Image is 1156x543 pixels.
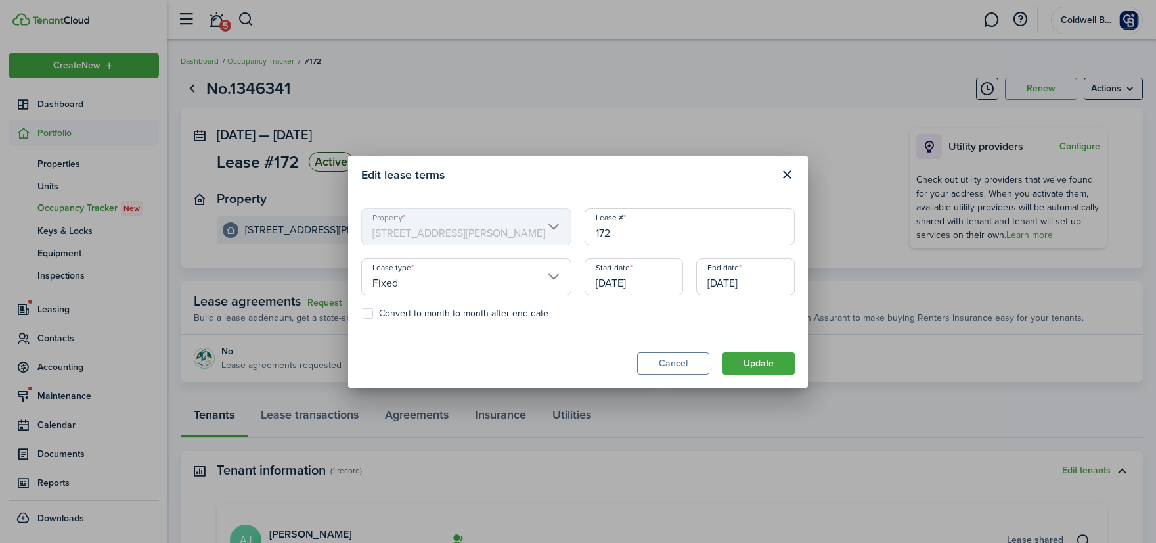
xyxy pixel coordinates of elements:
[637,352,709,375] button: Cancel
[361,162,772,188] modal-title: Edit lease terms
[363,308,548,319] label: Convert to month-to-month after end date
[585,258,683,295] input: mm/dd/yyyy
[696,258,795,295] input: mm/dd/yyyy
[722,352,795,375] button: Update
[776,164,798,186] button: Close modal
